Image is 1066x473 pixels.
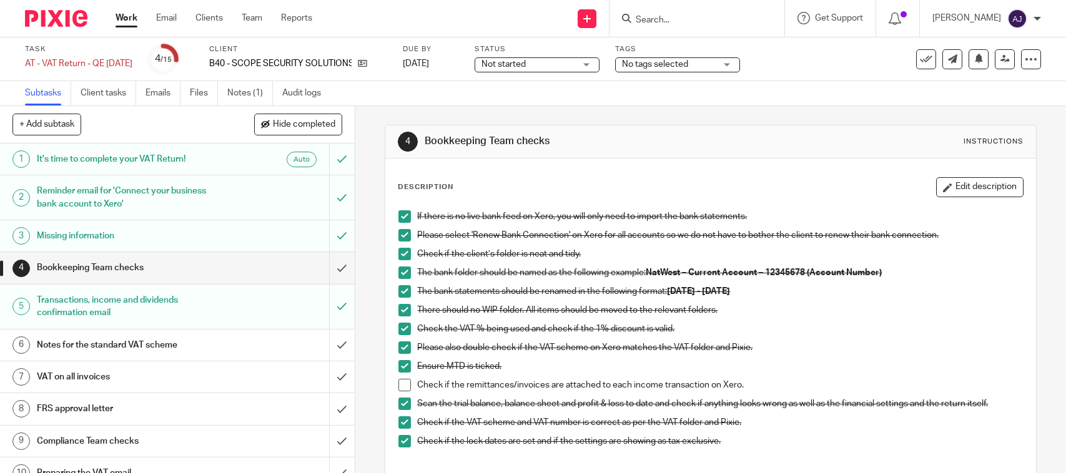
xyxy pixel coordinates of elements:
[417,360,1022,373] p: Ensure MTD is ticked.
[190,81,218,105] a: Files
[160,56,172,63] small: /15
[37,399,224,418] h1: FRS approval letter
[417,304,1022,316] p: There should no WIP folder. All items should be moved to the relevant folders.
[254,114,342,135] button: Hide completed
[242,12,262,24] a: Team
[615,44,740,54] label: Tags
[398,182,453,192] p: Description
[12,189,30,207] div: 2
[25,10,87,27] img: Pixie
[37,432,224,451] h1: Compliance Team checks
[37,336,224,354] h1: Notes for the standard VAT scheme
[25,44,132,54] label: Task
[12,114,81,135] button: + Add subtask
[417,435,1022,447] p: Check if the lock dates are set and if the settings are showing as tax exclusive.
[417,248,1022,260] p: Check if the client’s folder is neat and tidy.
[155,52,172,66] div: 4
[156,12,177,24] a: Email
[12,298,30,315] div: 5
[417,210,1022,223] p: If there is no live bank feed on Xero, you will only need to import the bank statements.
[282,81,330,105] a: Audit logs
[37,258,224,277] h1: Bookkeeping Team checks
[398,132,418,152] div: 4
[481,60,526,69] span: Not started
[37,291,224,323] h1: Transactions, income and dividends confirmation email
[417,323,1022,335] p: Check the VAT % being used and check if the 1% discount is valid.
[622,60,688,69] span: No tags selected
[403,59,429,68] span: [DATE]
[667,287,730,296] strong: [DATE] - [DATE]
[12,432,30,450] div: 9
[227,81,273,105] a: Notes (1)
[417,266,1022,279] p: The bank folder should be named as the following example:
[81,81,136,105] a: Client tasks
[12,227,30,245] div: 3
[37,368,224,386] h1: VAT on all invoices
[287,152,317,167] div: Auto
[37,227,224,245] h1: Missing information
[1007,9,1027,29] img: svg%3E
[12,336,30,354] div: 6
[964,137,1024,147] div: Instructions
[634,15,747,26] input: Search
[425,135,738,148] h1: Bookkeeping Team checks
[417,229,1022,241] p: Please select 'Renew Bank Connection' on Xero for all accounts so we do not have to bother the cl...
[417,416,1022,429] p: Check if the VAT scheme and VAT number is correct as per the VAT folder and Pixie.
[116,12,137,24] a: Work
[209,57,352,70] p: B40 - SCOPE SECURITY SOLUTIONS LTD
[25,57,132,70] div: AT - VAT Return - QE [DATE]
[25,81,71,105] a: Subtasks
[273,120,335,130] span: Hide completed
[417,379,1022,391] p: Check if the remittances/invoices are attached to each income transaction on Xero.
[37,150,224,168] h1: It's time to complete your VAT Return!
[815,14,863,22] span: Get Support
[195,12,223,24] a: Clients
[12,368,30,386] div: 7
[12,260,30,277] div: 4
[936,177,1024,197] button: Edit description
[12,150,30,168] div: 1
[646,268,882,277] strong: NatWest – Current Account – 12345678 (Account Number)
[403,44,459,54] label: Due by
[417,285,1022,298] p: The bank statements should be renamed in the following format:
[12,400,30,417] div: 8
[37,182,224,213] h1: Reminder email for 'Connect your business bank account to Xero'
[25,57,132,70] div: AT - VAT Return - QE 30-06-2025
[281,12,312,24] a: Reports
[146,81,180,105] a: Emails
[417,341,1022,354] p: Please also double check if the VAT scheme on Xero matches the VAT folder and Pixie.
[475,44,600,54] label: Status
[932,12,1001,24] p: [PERSON_NAME]
[417,397,1022,410] p: Scan the trial balance, balance sheet and profit & loss to date and check if anything looks wrong...
[209,44,387,54] label: Client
